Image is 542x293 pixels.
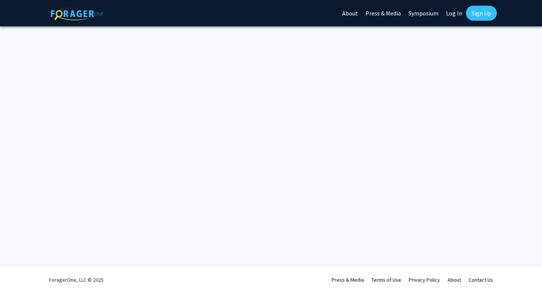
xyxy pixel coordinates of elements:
a: About [448,276,461,283]
a: Press & Media [332,276,364,283]
a: Sign Up [466,6,497,21]
a: Terms of Use [371,276,401,283]
div: ForagerOne, LLC © 2025 [49,267,104,293]
a: Privacy Policy [409,276,440,283]
a: Contact Us [469,276,493,283]
img: ForagerOne Logo [51,7,104,20]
